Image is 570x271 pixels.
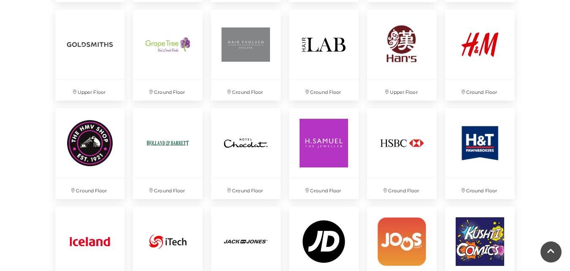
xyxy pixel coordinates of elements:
p: Ground Floor [55,178,125,199]
p: Ground Floor [211,80,281,101]
p: Ground Floor [289,178,359,199]
a: Ground Floor [129,5,207,105]
a: Ground Floor [441,104,519,203]
p: Ground Floor [289,80,359,101]
img: Hair Evolved at Festival Place, Basingstoke [211,10,281,79]
a: Ground Floor [129,104,207,203]
a: Ground Floor [51,104,129,203]
a: Upper Floor [363,5,441,105]
a: Ground Floor [207,104,285,203]
a: Upper Floor [51,5,129,105]
a: Hair Evolved at Festival Place, Basingstoke Ground Floor [207,5,285,105]
p: Upper Floor [367,80,437,101]
p: Ground Floor [133,178,203,199]
a: Ground Floor [363,104,441,203]
p: Ground Floor [445,178,515,199]
p: Ground Floor [211,178,281,199]
p: Ground Floor [367,178,437,199]
a: Ground Floor [441,5,519,105]
a: Ground Floor [285,104,363,203]
a: Ground Floor [285,5,363,105]
p: Ground Floor [445,80,515,101]
p: Ground Floor [133,80,203,101]
p: Upper Floor [55,80,125,101]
